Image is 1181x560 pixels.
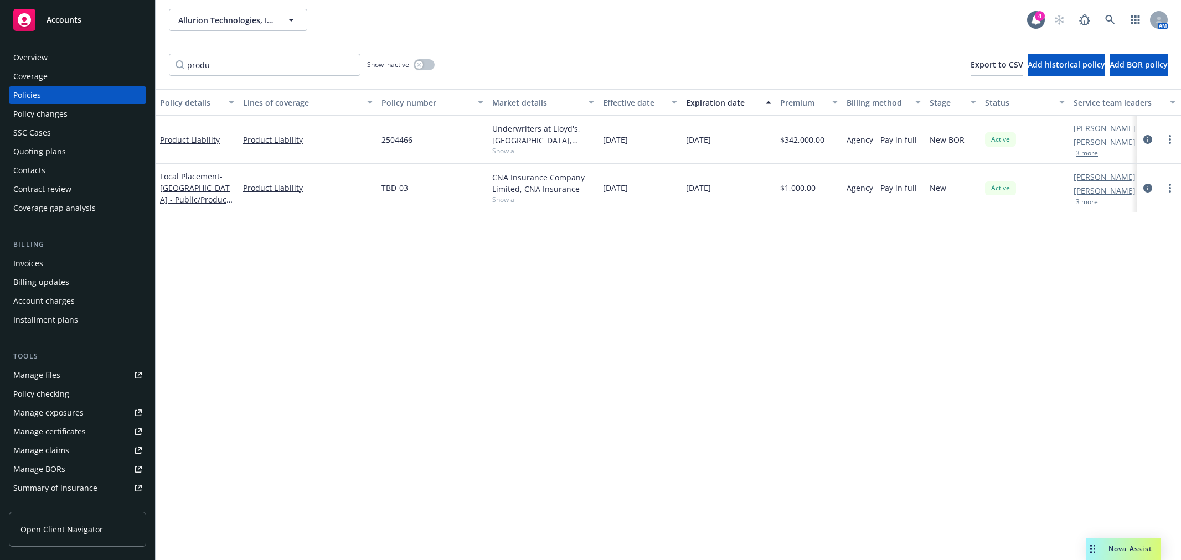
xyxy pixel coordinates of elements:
[367,60,409,69] span: Show inactive
[971,54,1023,76] button: Export to CSV
[381,182,408,194] span: TBD-03
[488,89,599,116] button: Market details
[381,97,471,108] div: Policy number
[13,255,43,272] div: Invoices
[13,199,96,217] div: Coverage gap analysis
[13,68,48,85] div: Coverage
[981,89,1069,116] button: Status
[1125,9,1147,31] a: Switch app
[13,423,86,440] div: Manage certificates
[9,351,146,362] div: Tools
[686,182,711,194] span: [DATE]
[1074,97,1163,108] div: Service team leaders
[780,182,816,194] span: $1,000.00
[1074,171,1136,183] a: [PERSON_NAME]
[9,385,146,403] a: Policy checking
[9,239,146,250] div: Billing
[492,195,594,204] span: Show all
[381,134,412,146] span: 2504466
[13,273,69,291] div: Billing updates
[9,479,146,497] a: Summary of insurance
[603,182,628,194] span: [DATE]
[243,97,360,108] div: Lines of coverage
[930,134,965,146] span: New BOR
[776,89,842,116] button: Premium
[1086,538,1161,560] button: Nova Assist
[178,14,274,26] span: Allurion Technologies, Inc.
[9,199,146,217] a: Coverage gap analysis
[847,182,917,194] span: Agency - Pay in full
[160,97,222,108] div: Policy details
[925,89,981,116] button: Stage
[492,123,594,146] div: Underwriters at Lloyd's, [GEOGRAPHIC_DATA], [PERSON_NAME] of [GEOGRAPHIC_DATA], Clinical Trials I...
[930,97,964,108] div: Stage
[1074,122,1136,134] a: [PERSON_NAME]
[1076,199,1098,205] button: 3 more
[169,54,360,76] input: Filter by keyword...
[1028,54,1105,76] button: Add historical policy
[9,404,146,422] a: Manage exposures
[13,404,84,422] div: Manage exposures
[9,292,146,310] a: Account charges
[243,182,373,194] a: Product Liability
[239,89,377,116] button: Lines of coverage
[1110,54,1168,76] button: Add BOR policy
[9,86,146,104] a: Policies
[156,89,239,116] button: Policy details
[686,134,711,146] span: [DATE]
[13,124,51,142] div: SSC Cases
[686,97,759,108] div: Expiration date
[377,89,488,116] button: Policy number
[9,498,146,516] a: Policy AI ingestions
[1110,59,1168,70] span: Add BOR policy
[9,423,146,440] a: Manage certificates
[13,105,68,123] div: Policy changes
[971,59,1023,70] span: Export to CSV
[1048,9,1070,31] a: Start snowing
[492,146,594,155] span: Show all
[847,97,909,108] div: Billing method
[989,134,1012,144] span: Active
[9,105,146,123] a: Policy changes
[13,49,48,66] div: Overview
[13,498,84,516] div: Policy AI ingestions
[1035,11,1045,21] div: 4
[780,134,824,146] span: $342,000.00
[47,15,81,24] span: Accounts
[20,523,103,535] span: Open Client Navigator
[160,134,220,145] a: Product Liability
[1076,150,1098,157] button: 3 more
[13,442,69,459] div: Manage claims
[847,134,917,146] span: Agency - Pay in full
[9,460,146,478] a: Manage BORs
[1028,59,1105,70] span: Add historical policy
[13,143,66,160] div: Quoting plans
[1086,538,1100,560] div: Drag to move
[603,97,665,108] div: Effective date
[169,9,307,31] button: Allurion Technologies, Inc.
[9,273,146,291] a: Billing updates
[13,180,71,198] div: Contract review
[1163,133,1177,146] a: more
[9,162,146,179] a: Contacts
[9,49,146,66] a: Overview
[492,172,594,195] div: CNA Insurance Company Limited, CNA Insurance
[492,97,582,108] div: Market details
[930,182,946,194] span: New
[1074,9,1096,31] a: Report a Bug
[160,171,230,216] a: Local Placement
[842,89,925,116] button: Billing method
[989,183,1012,193] span: Active
[13,86,41,104] div: Policies
[780,97,826,108] div: Premium
[599,89,682,116] button: Effective date
[9,180,146,198] a: Contract review
[13,162,45,179] div: Contacts
[13,479,97,497] div: Summary of insurance
[13,292,75,310] div: Account charges
[1141,182,1154,195] a: circleInformation
[682,89,776,116] button: Expiration date
[9,255,146,272] a: Invoices
[1163,182,1177,195] a: more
